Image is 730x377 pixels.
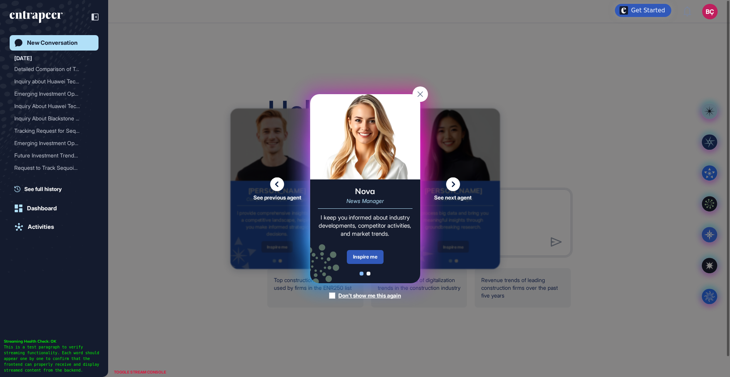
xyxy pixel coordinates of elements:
div: Inquiry about Huawei Technologies [14,75,94,88]
div: Inquiry about Huawei Tech... [14,75,88,88]
div: New Conversation [27,39,78,46]
a: New Conversation [10,35,98,51]
div: I keep you informed about industry developments, competitor activities, and market trends. [318,213,413,238]
div: entrapeer-logo [10,11,63,23]
span: See full history [24,185,62,193]
span: See next agent [434,194,472,200]
a: Activities [10,219,98,235]
div: Inquiry About Blackstone Capital [14,112,94,125]
div: TOGGLE STREAM CONSOLE [112,367,168,377]
div: Emerging Investment Oppor... [14,88,88,100]
div: Dashboard [27,205,57,212]
div: Detailed Comparison of Top ENR250 Firms Including Limak Construction: Focus on Digitalization Tre... [14,63,94,75]
div: Request to Track Sequoia ... [14,162,88,174]
div: [DATE] [14,54,32,63]
div: Nova [355,187,375,195]
div: Inquiry About Huawei Tech... [14,100,88,112]
div: Request to Track Sequoia Capital [14,162,94,174]
div: Open Get Started checklist [615,4,671,17]
div: Inquiry About Blackstone ... [14,112,88,125]
img: launcher-image-alternative-text [620,6,628,15]
div: Future Investment Trends ... [14,149,88,162]
a: Dashboard [10,201,98,216]
div: Tracking Request for Sequoia Capital [14,125,94,137]
div: Emerging Investment Opportunities in Growth Markets: Sector Trends, Deal Flow, and Value Creation [14,88,94,100]
div: News Manager [346,198,384,204]
a: See full history [14,185,98,193]
div: Future Investment Trends in Financial Services [14,149,94,162]
div: Emerging Investment Oppor... [14,137,88,149]
div: Activities [28,223,54,230]
div: Get Started [631,7,665,14]
div: Inspire me [347,250,384,264]
div: Tracking Request for Sequ... [14,125,88,137]
div: Emerging Investment Opportunities in Growth Markets: Sector Trends, Deal Flow, and Value Creation [14,137,94,149]
img: nova-card.png [310,94,420,179]
span: See previous agent [253,194,301,200]
button: BÇ [702,4,718,19]
div: Inquiry About Huawei Technologies [14,100,94,112]
div: Detailed Comparison of To... [14,63,88,75]
div: Don't show me this again [338,292,401,299]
